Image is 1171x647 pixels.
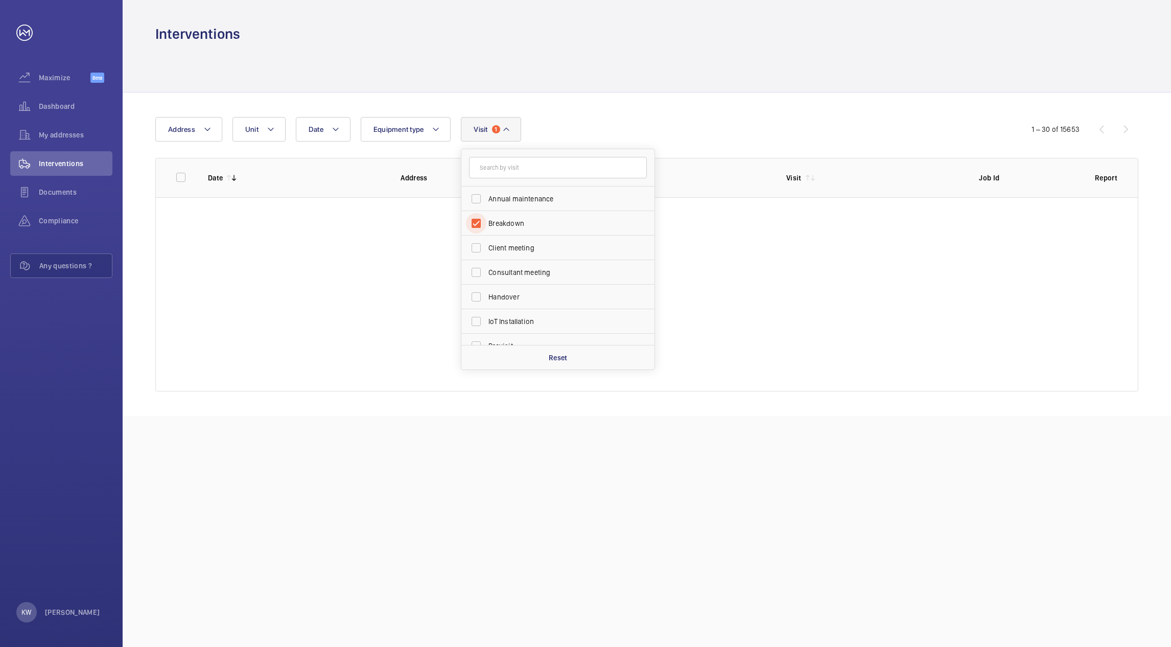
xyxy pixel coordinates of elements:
p: KW [21,607,31,617]
span: Compliance [39,216,112,226]
span: Visit [474,125,487,133]
span: Dashboard [39,101,112,111]
input: Search by visit [469,157,647,178]
p: Date [208,173,223,183]
span: Consultant meeting [488,267,629,278]
span: My addresses [39,130,112,140]
p: [PERSON_NAME] [45,607,100,617]
p: Report [1095,173,1117,183]
p: Reset [549,353,568,363]
span: Equipment type [373,125,424,133]
button: Date [296,117,350,142]
span: Client meeting [488,243,629,253]
span: Any questions ? [39,261,112,271]
span: Handover [488,292,629,302]
span: 1 [492,125,500,133]
button: Unit [232,117,286,142]
p: Job Id [979,173,1078,183]
button: Equipment type [361,117,451,142]
span: Beta [90,73,104,83]
div: 1 – 30 of 15653 [1032,124,1080,134]
span: Interventions [39,158,112,169]
span: Breakdown [488,218,629,228]
span: Date [309,125,323,133]
p: Address [401,173,577,183]
span: Address [168,125,195,133]
span: Previsit [488,341,629,351]
button: Address [155,117,222,142]
p: Unit [594,173,770,183]
h1: Interventions [155,25,240,43]
span: Annual maintenance [488,194,629,204]
p: Visit [786,173,802,183]
span: Maximize [39,73,90,83]
span: Unit [245,125,259,133]
span: IoT Installation [488,316,629,327]
button: Visit1 [461,117,521,142]
span: Documents [39,187,112,197]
